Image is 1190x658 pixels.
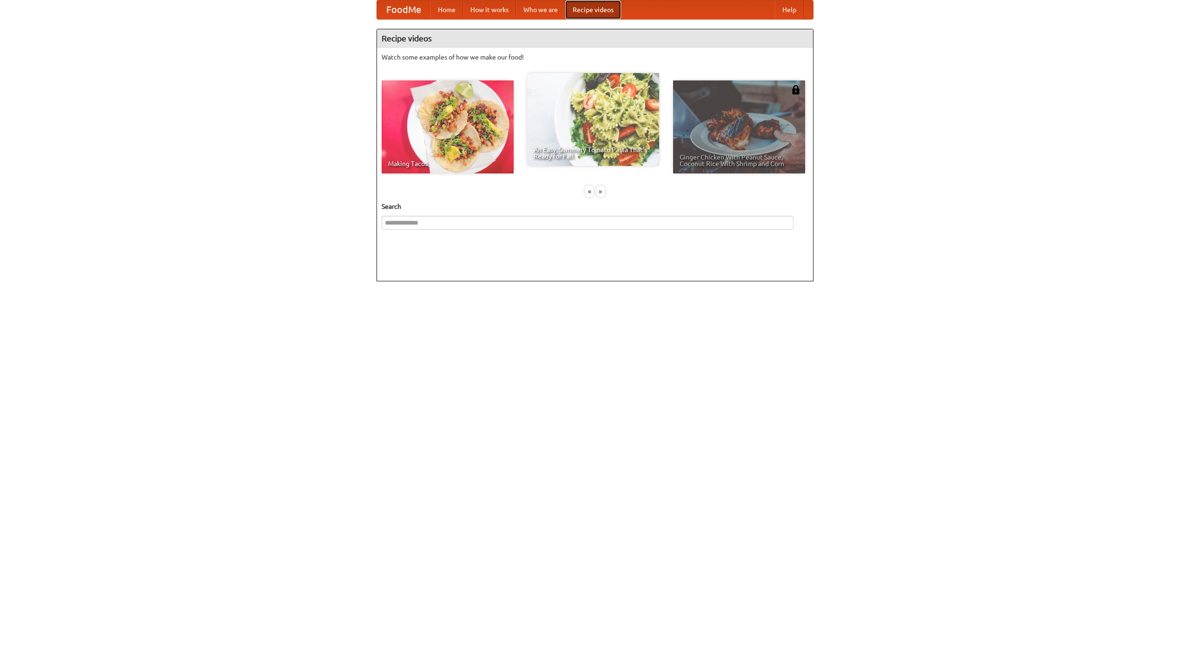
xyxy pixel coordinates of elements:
a: Help [775,0,804,19]
a: Home [430,0,463,19]
h4: Recipe videos [377,29,813,48]
div: » [596,186,605,197]
a: An Easy, Summery Tomato Pasta That's Ready for Fall [527,73,659,166]
h5: Search [382,202,808,211]
span: An Easy, Summery Tomato Pasta That's Ready for Fall [534,146,653,160]
p: Watch some examples of how we make our food! [382,53,808,62]
a: Making Tacos [382,80,514,173]
a: Recipe videos [565,0,621,19]
a: How it works [463,0,516,19]
a: FoodMe [377,0,430,19]
a: Who we are [516,0,565,19]
span: Making Tacos [388,160,507,167]
img: 483408.png [791,85,800,94]
div: « [585,186,594,197]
